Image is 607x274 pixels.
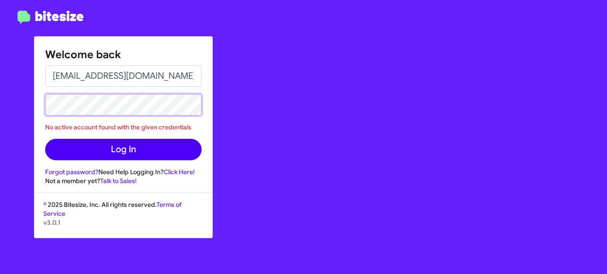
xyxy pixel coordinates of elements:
div: No active account found with the given credentials [45,123,202,132]
div: Not a member yet? [45,176,202,185]
h1: Welcome back [45,47,202,62]
button: Log In [45,139,202,160]
p: v3.0.1 [43,218,203,227]
a: Click Here! [164,168,195,176]
div: Need Help Logging In? [45,167,202,176]
div: © 2025 Bitesize, Inc. All rights reserved. [34,200,212,238]
input: Email address [45,65,202,87]
a: Talk to Sales! [100,177,137,185]
a: Forgot password? [45,168,98,176]
a: Terms of Service [43,201,181,218]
